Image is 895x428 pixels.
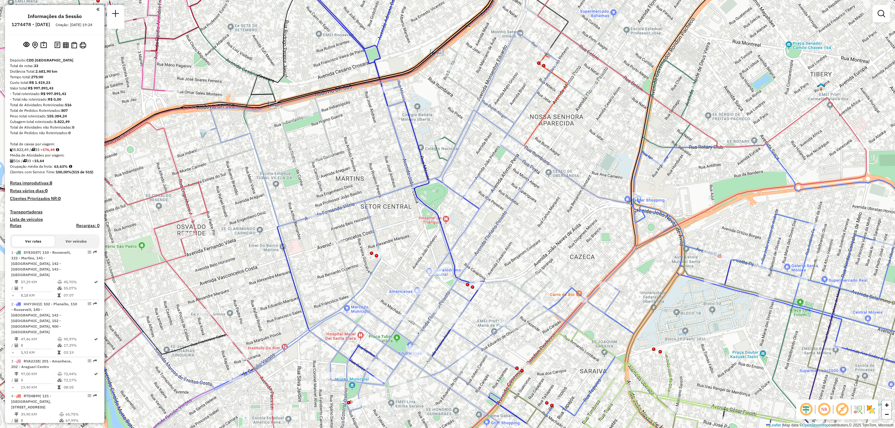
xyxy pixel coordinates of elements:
img: Exibir/Ocultar setores [866,404,876,414]
div: Total de Atividades não Roteirizadas: [10,125,99,130]
button: Painel de Sugestão [39,40,48,50]
span: Clientes com Service Time: [10,170,56,174]
strong: 807 [61,108,68,113]
td: 39,90 KM [21,411,59,417]
i: Total de rotas [31,148,35,152]
i: Total de Atividades [15,378,18,382]
td: 57,29 KM [21,279,57,285]
h4: Rotas vários dias: [10,188,99,194]
td: = [11,292,14,298]
i: Tempo total em rota [57,294,61,297]
div: Custo total: [10,80,99,85]
div: Distância Total: [10,69,99,74]
i: Total de Atividades [15,344,18,347]
i: Distância Total [15,280,18,284]
button: Centralizar mapa no depósito ou ponto de apoio [31,40,39,50]
i: % de utilização do peso [59,412,64,416]
strong: 155.384,24 [47,114,67,118]
td: 47,46 KM [21,336,57,342]
i: Rota otimizada [94,372,98,376]
strong: 176,44 [43,147,55,152]
strong: (515 de 515) [71,170,93,174]
div: - Total não roteirizado: [10,97,99,102]
strong: R$ 1.419,23 [29,80,50,85]
strong: 0 [45,188,48,194]
td: / [11,342,14,348]
i: Cubagem total roteirizado [10,148,14,152]
span: SYE3G87 [24,250,40,255]
span: | 201 - Amanhece, 202 - Araguari Centro [11,359,72,369]
em: Opções [88,359,91,363]
i: Rota otimizada [94,337,98,341]
span: 3 - [11,359,72,369]
td: 45,70% [63,279,94,285]
strong: CDD [GEOGRAPHIC_DATA] [26,58,73,62]
strong: 100,00% [56,170,71,174]
button: Imprimir Rotas [78,41,87,50]
td: 8,18 KM [21,292,57,298]
span: Ocultar NR [817,402,832,417]
div: Depósito: [10,57,99,63]
i: Total de rotas [23,159,27,163]
a: Rotas [10,223,21,228]
span: | 110 - Roosevelt, 122 - Martins, 141 - [GEOGRAPHIC_DATA], 142 - [GEOGRAPHIC_DATA], 143 - [GEOGRA... [11,250,71,277]
div: Peso total roteirizado: [10,113,99,119]
div: Map data © contributors,© 2025 TomTom, Microsoft [764,423,895,428]
div: Valor total: [10,85,99,91]
strong: 63,63% [54,164,68,169]
td: 03:19 [63,349,94,356]
td: 8 [21,342,57,348]
strong: 0 [58,196,61,201]
i: % de utilização da cubagem [57,378,62,382]
span: Ocultar deslocamento [799,402,814,417]
strong: 8 [50,180,52,186]
td: 97,00 KM [21,371,57,377]
td: 07:07 [63,292,94,298]
td: 19,40 KM [21,384,57,390]
button: Logs desbloquear sessão [53,40,62,50]
strong: 15,64 [34,158,44,163]
span: RTD4B99 [24,394,40,398]
button: Ver veículos [55,236,98,247]
div: 5.822,49 / 33 = [10,147,99,153]
h6: 1274478 - [DATE] [11,22,50,27]
span: − [885,410,889,418]
h4: Clientes Priorizados NR: [10,196,99,201]
h4: Transportadoras [10,209,99,215]
strong: 0 [72,125,74,130]
span: Exibir rótulo [835,402,850,417]
a: Leaflet [766,423,781,427]
img: 206 UDC Light Uberlendia Centro [817,83,825,91]
strong: 0 [68,130,71,135]
span: | 121 - [GEOGRAPHIC_DATA], [STREET_ADDRESS] [11,394,51,409]
td: 5,93 KM [21,349,57,356]
h4: Rotas improdutivas: [10,180,99,186]
span: 4 - [11,394,51,409]
div: Total de Pedidos Roteirizados: [10,108,99,113]
strong: R$ 997.891,43 [28,86,53,90]
a: Zoom out [882,410,891,419]
i: Distância Total [15,412,18,416]
h4: Recargas: 0 [76,223,99,228]
i: % de utilização da cubagem [59,419,64,422]
em: Média calculada utilizando a maior ocupação (%Peso ou %Cubagem) de cada rota da sessão. Rotas cro... [69,165,72,168]
span: HHY3H22 [24,302,41,306]
td: 17,39% [63,342,94,348]
em: Opções [88,302,91,306]
i: % de utilização do peso [57,372,62,376]
span: RVA2J28 [24,359,39,363]
td: 55,07% [63,285,94,291]
i: % de utilização do peso [57,280,62,284]
td: 67,99% [65,417,97,424]
em: Rota exportada [93,394,97,398]
button: Visualizar relatório de Roteirização [62,41,70,49]
div: Total de rotas: [10,63,99,69]
td: 8 [21,417,59,424]
i: Distância Total [15,337,18,341]
td: = [11,349,14,356]
h4: Informações da Sessão [28,13,82,19]
div: Cubagem total roteirizado: [10,119,99,125]
strong: 516 [65,102,71,107]
i: Total de Atividades [10,159,14,163]
span: | 102 - Planalto, 110 - Roosevelt, 140 - [GEOGRAPHIC_DATA], 142 - [GEOGRAPHIC_DATA], 152 - [GEOGR... [11,302,77,334]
